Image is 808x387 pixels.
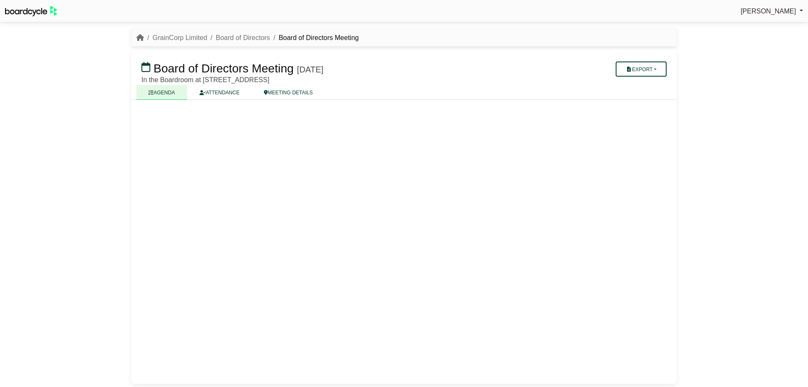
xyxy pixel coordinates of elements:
[141,76,269,83] span: In the Boardroom at [STREET_ADDRESS]
[136,32,359,43] nav: breadcrumb
[187,85,252,100] a: ATTENDANCE
[216,34,270,41] a: Board of Directors
[136,85,187,100] a: AGENDA
[297,64,324,75] div: [DATE]
[741,8,796,15] span: [PERSON_NAME]
[270,32,359,43] li: Board of Directors Meeting
[252,85,325,100] a: MEETING DETAILS
[741,6,803,17] a: [PERSON_NAME]
[616,61,667,77] button: Export
[154,62,294,75] span: Board of Directors Meeting
[152,34,207,41] a: GrainCorp Limited
[5,6,57,16] img: BoardcycleBlackGreen-aaafeed430059cb809a45853b8cf6d952af9d84e6e89e1f1685b34bfd5cb7d64.svg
